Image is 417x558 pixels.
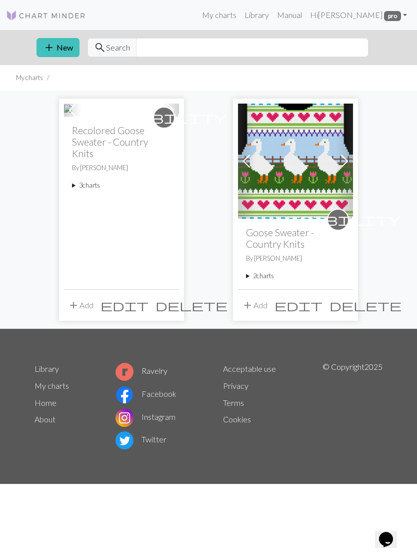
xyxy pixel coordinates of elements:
[64,105,116,117] img: Goose Front
[223,364,276,373] a: Acceptable use
[34,414,55,424] a: About
[198,5,240,25] a: My charts
[115,412,175,421] a: Instagram
[155,298,227,312] span: delete
[72,125,171,159] h2: Recolored Goose Sweater - Country Knits
[43,41,55,55] span: add
[271,296,326,315] button: Edit
[241,298,253,312] span: add
[115,386,133,404] img: Facebook logo
[275,210,400,230] i: private
[100,299,148,311] i: Edit
[223,381,248,390] a: Privacy
[115,363,133,381] img: Ravelry logo
[152,296,231,315] button: Delete
[34,381,69,390] a: My charts
[246,227,345,250] h2: Goose Sweater - Country Knits
[115,431,133,449] img: Twitter logo
[238,155,353,165] a: Goose Front
[97,296,152,315] button: Edit
[223,414,251,424] a: Cookies
[101,108,226,128] i: private
[223,398,244,407] a: Terms
[306,5,411,25] a: Hi[PERSON_NAME] pro
[101,110,226,125] span: visibility
[115,434,166,444] a: Twitter
[246,254,345,263] p: By [PERSON_NAME]
[384,11,401,21] span: pro
[34,398,56,407] a: Home
[274,299,322,311] i: Edit
[16,73,43,83] li: My charts
[72,181,171,190] summary: 3charts
[375,518,407,548] iframe: chat widget
[100,298,148,312] span: edit
[115,366,167,375] a: Ravelry
[326,296,405,315] button: Delete
[72,163,171,173] p: By [PERSON_NAME]
[64,296,97,315] button: Add
[238,104,353,219] img: Goose Front
[240,5,273,25] a: Library
[6,10,86,22] img: Logo
[322,361,382,452] p: © Copyright 2025
[64,105,116,114] a: Goose Front
[238,296,271,315] button: Add
[106,42,130,54] span: Search
[274,298,322,312] span: edit
[36,38,79,57] button: New
[275,212,400,227] span: visibility
[115,389,176,398] a: Facebook
[34,364,59,373] a: Library
[273,5,306,25] a: Manual
[246,271,345,281] summary: 2charts
[94,41,106,55] span: search
[67,298,79,312] span: add
[329,298,401,312] span: delete
[115,409,133,427] img: Instagram logo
